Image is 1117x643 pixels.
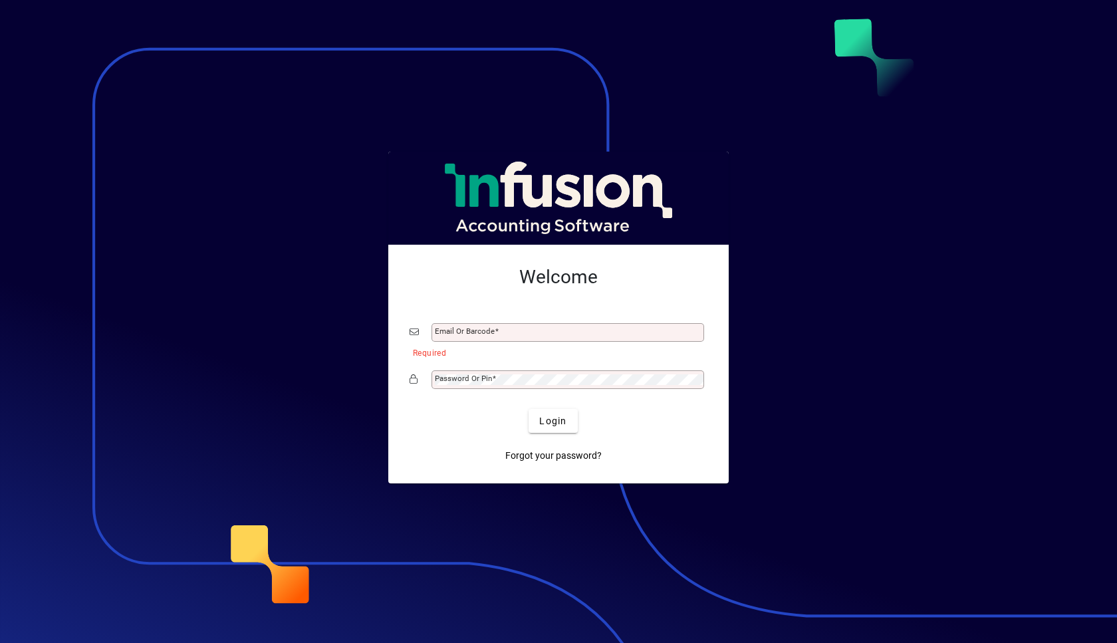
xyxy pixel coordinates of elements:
button: Login [529,409,577,433]
mat-label: Password or Pin [435,374,492,383]
mat-error: Required [413,345,697,359]
h2: Welcome [410,266,707,289]
mat-label: Email or Barcode [435,326,495,336]
span: Login [539,414,566,428]
a: Forgot your password? [500,444,607,467]
span: Forgot your password? [505,449,602,463]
